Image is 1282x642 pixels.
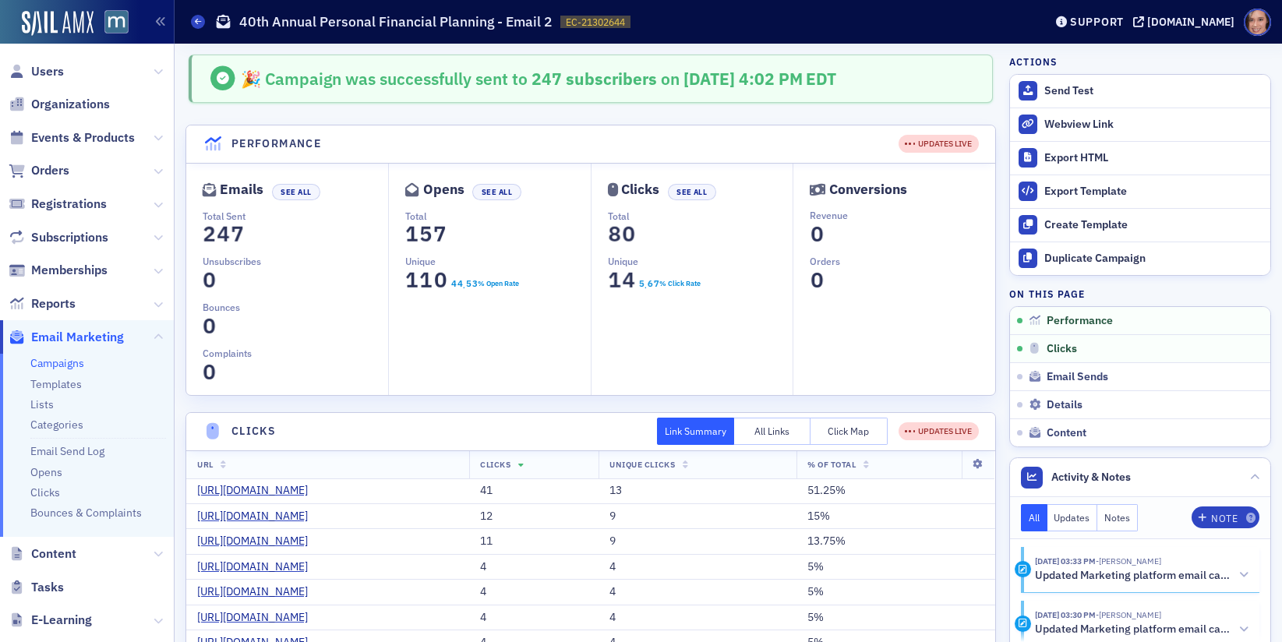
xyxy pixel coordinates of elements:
div: Duplicate Campaign [1044,252,1263,266]
section: 14 [608,271,636,289]
span: Details [1047,398,1082,412]
a: Webview Link [1010,108,1270,141]
a: Clicks [30,485,60,499]
section: 247 [203,225,245,243]
span: 4 [213,220,234,248]
h4: Clicks [231,423,276,439]
div: UPDATES LIVE [899,135,979,153]
div: 4 [609,585,786,599]
span: 5 [464,277,472,291]
div: Opens [423,185,464,194]
span: 0 [199,312,220,340]
a: Reports [9,295,76,312]
div: Clicks [621,185,659,194]
span: Clicks [1047,342,1077,356]
button: Note [1192,506,1259,528]
div: % Click Rate [659,278,701,289]
span: Content [1047,426,1086,440]
a: Create Template [1010,208,1270,242]
div: Export Template [1044,185,1263,199]
div: 13.75% [807,534,984,549]
span: Clicks [480,459,510,470]
span: Unique Clicks [609,459,675,470]
span: Tasks [31,579,64,596]
span: 0 [199,358,220,386]
div: UPDATES LIVE [905,425,972,438]
span: Email Marketing [31,329,124,346]
button: Notes [1097,504,1138,531]
div: Emails [220,185,263,194]
div: 4 [480,560,588,574]
div: 12 [480,510,588,524]
p: Revenue [810,208,994,222]
a: Events & Products [9,129,135,146]
button: All [1021,504,1047,531]
span: 0 [430,266,451,294]
section: 0 [203,363,217,381]
div: Conversions [829,185,907,194]
section: 44.53 [450,278,478,289]
div: UPDATES LIVE [905,138,972,150]
span: Registrations [31,196,107,213]
div: 9 [609,510,786,524]
span: 1 [416,266,437,294]
span: . [645,280,647,291]
div: % Open Rate [478,278,519,289]
span: 1 [402,220,423,248]
span: Profile [1244,9,1271,36]
button: Duplicate Campaign [1010,242,1270,275]
div: 5% [807,560,984,574]
a: Lists [30,397,54,411]
a: Organizations [9,96,110,113]
section: 0 [810,225,824,243]
div: 4 [480,585,588,599]
h1: 40th Annual Personal Financial Planning - Email 2 [239,12,553,31]
span: Email Sends [1047,370,1108,384]
span: 2 [199,220,220,248]
p: Complaints [203,346,388,360]
div: 51.25% [807,484,984,498]
span: 8 [604,220,625,248]
h4: On this page [1009,287,1271,301]
span: 4 [618,266,639,294]
div: Support [1070,15,1124,29]
section: 110 [405,271,447,289]
span: Activity & Notes [1051,469,1131,485]
h4: Performance [231,136,321,152]
a: Registrations [9,196,107,213]
div: 13 [609,484,786,498]
span: Reports [31,295,76,312]
button: Updated Marketing platform email campaign: 40th Annual Personal Financial Planning - Email 2 [1035,567,1248,584]
div: Create Template [1044,218,1263,232]
span: 1 [402,266,423,294]
h5: Updated Marketing platform email campaign: 40th Annual Personal Financial Planning - Email 2 [1035,569,1234,583]
a: [URL][DOMAIN_NAME] [197,585,320,599]
a: Export Template [1010,175,1270,208]
p: Bounces [203,300,388,314]
a: Memberships [9,262,108,279]
a: SailAMX [22,11,94,36]
section: 0 [203,271,217,289]
div: 4 [609,611,786,625]
div: Note [1211,514,1238,523]
span: Performance [1047,314,1113,328]
div: 15% [807,510,984,524]
p: Unsubscribes [203,254,388,268]
span: Orders [31,162,69,179]
div: 4 [480,611,588,625]
section: 0 [810,271,824,289]
section: 0 [203,317,217,335]
div: UPDATES LIVE [899,422,979,440]
p: Total [405,209,590,223]
span: 7 [430,220,451,248]
span: 4 [450,277,457,291]
a: [URL][DOMAIN_NAME] [197,560,320,574]
span: 5 [416,220,437,248]
span: Content [31,545,76,563]
button: Click Map [811,418,888,445]
div: 5% [807,611,984,625]
span: 4 [456,277,464,291]
button: [DOMAIN_NAME] [1133,16,1240,27]
a: Orders [9,162,69,179]
span: Katie Foo [1096,609,1161,620]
